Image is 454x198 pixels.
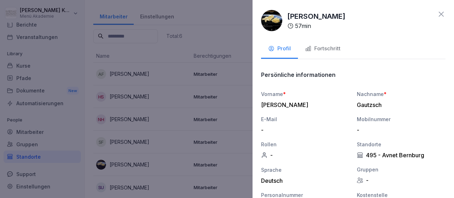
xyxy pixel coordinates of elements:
[261,152,350,159] div: -
[357,166,445,173] div: Gruppen
[261,71,336,78] p: Persönliche informationen
[357,115,445,123] div: Mobilnummer
[261,101,346,108] div: [PERSON_NAME]
[261,10,282,31] img: wwvw6p51j0hspjxtk4xras49.png
[268,45,291,53] div: Profil
[287,11,345,22] p: [PERSON_NAME]
[357,152,445,159] div: 495 - Avnet Bernburg
[261,141,350,148] div: Rollen
[305,45,340,53] div: Fortschritt
[357,141,445,148] div: Standorte
[357,90,445,98] div: Nachname
[261,40,298,59] button: Profil
[295,22,311,30] p: 57 min
[298,40,348,59] button: Fortschritt
[357,177,445,184] div: -
[357,101,442,108] div: Gautzsch
[261,90,350,98] div: Vorname
[261,115,350,123] div: E-Mail
[261,126,346,134] div: -
[261,177,350,184] div: Deutsch
[261,166,350,174] div: Sprache
[357,126,442,134] div: -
